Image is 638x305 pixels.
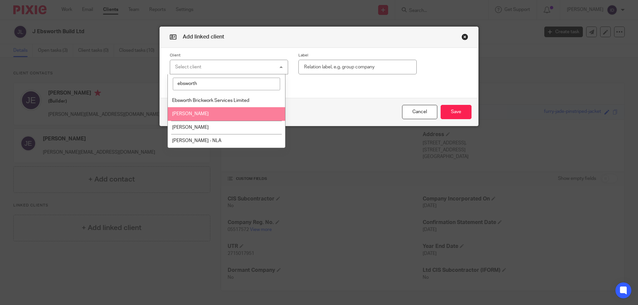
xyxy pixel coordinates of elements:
[298,60,417,75] input: Relation label, e.g. group company
[170,53,288,58] label: Client
[183,34,224,39] span: Add linked client
[172,98,249,103] span: Ebsworth Brickwork Services Limited
[402,105,437,119] button: Cancel
[441,105,472,119] button: Save
[172,125,209,130] span: [PERSON_NAME]
[173,78,280,90] input: Search options...
[172,112,209,116] span: [PERSON_NAME]
[172,138,221,143] span: [PERSON_NAME] - NLA
[175,65,201,69] div: Select client
[298,53,417,58] label: Label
